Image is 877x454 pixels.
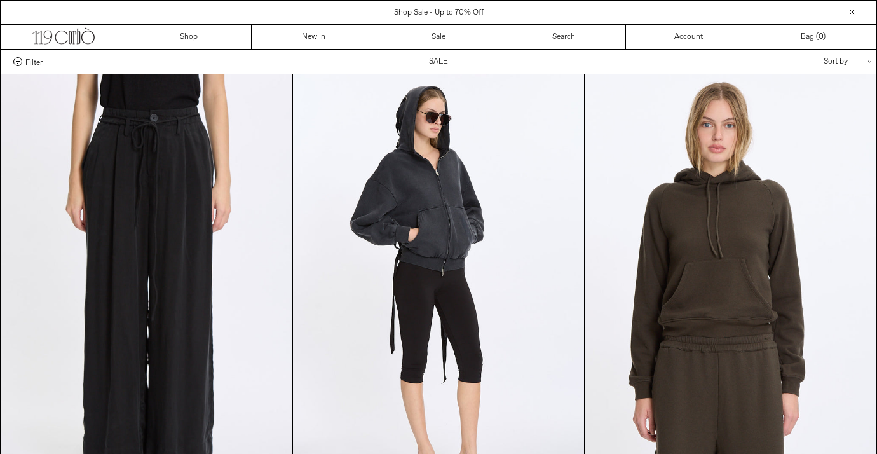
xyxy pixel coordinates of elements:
span: 0 [819,32,823,42]
a: Search [501,25,627,49]
a: Bag () [751,25,876,49]
div: Sort by [749,50,864,74]
a: Shop Sale - Up to 70% Off [394,8,484,18]
a: Sale [376,25,501,49]
span: Filter [25,57,43,66]
a: Shop [126,25,252,49]
span: ) [819,31,826,43]
a: New In [252,25,377,49]
a: Account [626,25,751,49]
